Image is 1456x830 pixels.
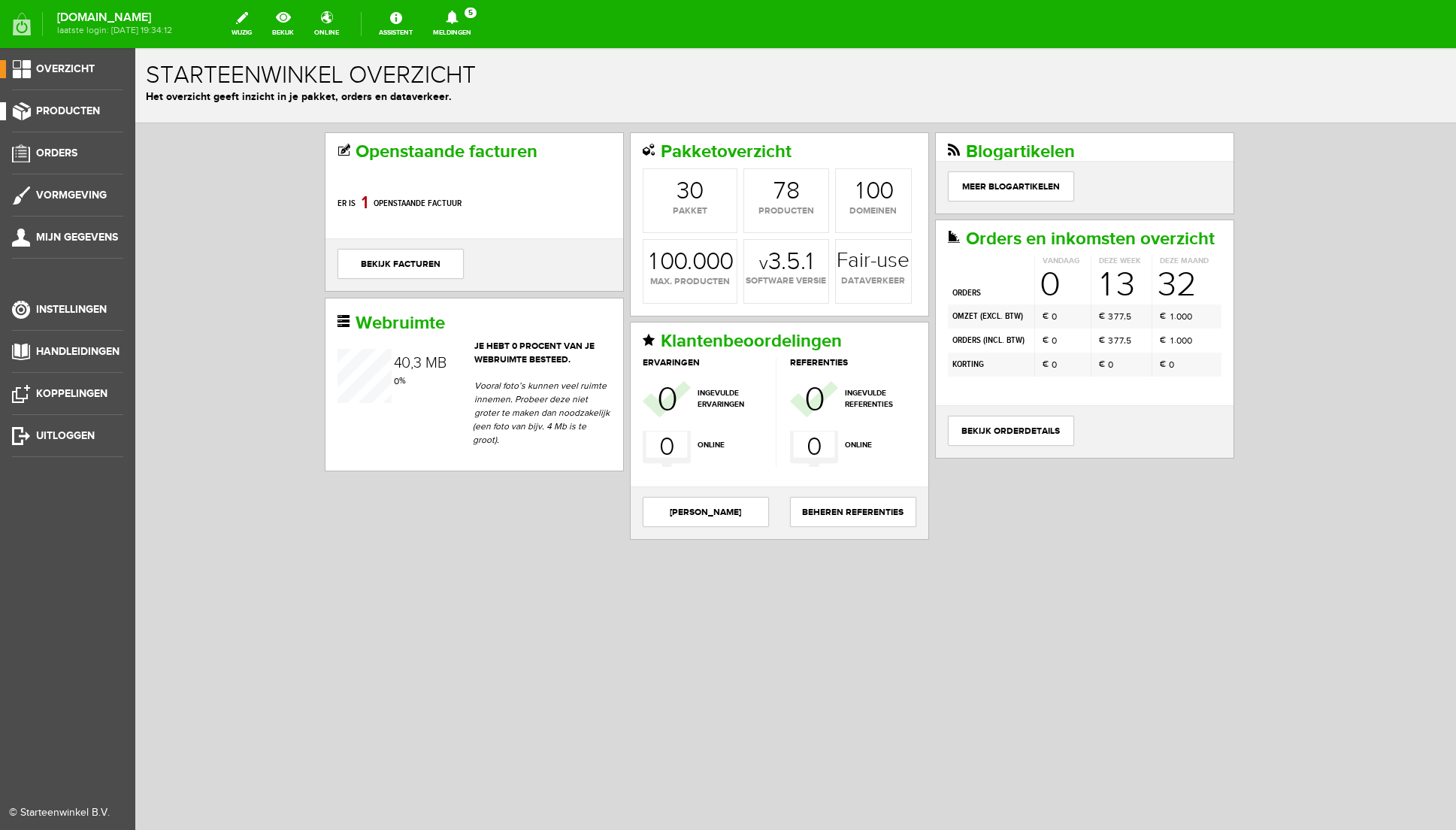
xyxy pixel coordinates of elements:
[1039,286,1041,297] span: .
[202,265,476,285] h2: Webruimte
[259,340,262,353] div: 1
[507,283,781,303] h2: Klantenbeoordelingen
[562,392,631,403] span: online
[202,201,328,231] a: bekijk facturen
[57,14,172,22] strong: [DOMAIN_NAME]
[744,132,758,156] div: 0
[571,202,585,226] div: 0
[651,132,664,156] div: 8
[275,307,278,325] span: ,
[624,202,678,226] strong: 3.5.1
[36,345,120,358] span: Handleidingen
[202,94,476,114] h2: Openstaande facturen
[562,340,631,362] span: ingevulde ervaringen
[813,181,1086,201] h2: Orders en inkomsten overzicht
[973,286,978,299] div: 3
[525,202,539,226] div: 0
[973,262,978,275] div: 3
[813,368,939,398] a: bekijk orderdetails
[538,202,552,226] div: 0
[813,256,900,280] td: omzet ( )
[259,307,267,323] div: 4
[984,286,988,299] div: 7
[1041,220,1061,254] div: 2
[1039,262,1041,273] span: .
[557,202,571,226] div: 0
[655,310,779,320] h3: referenties
[266,307,275,323] div: 0
[973,310,978,323] span: 0
[36,231,118,244] span: Mijn gegevens
[507,449,634,479] a: [PERSON_NAME]
[988,262,991,273] span: ,
[731,132,745,156] div: 0
[259,326,264,340] div: 0
[655,449,781,479] a: Beheren Referenties
[202,292,476,319] header: Je hebt 0 procent van je webruimte besteed.
[584,202,598,226] div: 0
[850,286,887,298] b: incl. BTW
[1041,286,1046,299] div: 0
[916,262,922,275] span: 0
[263,8,303,41] a: bekijk
[981,220,1000,254] div: 3
[1052,262,1057,275] div: 0
[508,156,601,170] span: pakket
[916,286,922,299] span: 0
[552,200,557,228] span: .
[36,189,107,201] span: Vormgeving
[36,105,100,117] span: Producten
[979,286,983,299] div: 7
[988,286,991,297] span: ,
[338,331,476,398] p: Vooral foto’s kunnen veel ruimte innemen. Probeer deze niet groter te maken dan noodzakelijk (een...
[226,141,232,168] div: 1
[1046,262,1052,275] div: 0
[1035,286,1038,299] div: 1
[1041,262,1046,275] div: 0
[465,8,477,18] span: 5
[984,262,988,275] div: 7
[36,147,77,159] span: Orders
[904,220,924,254] span: 0
[36,303,107,316] span: Instellingen
[710,392,779,403] span: online
[507,310,640,320] h3: ervaringen
[1034,310,1039,323] span: 0
[991,262,996,275] div: 5
[514,202,522,226] div: 1
[847,262,885,274] b: excl. BTW
[36,429,95,442] span: Uitloggen
[1035,262,1038,275] div: 1
[370,8,422,41] a: Assistent
[36,387,107,400] span: Koppelingen
[57,26,172,35] span: laatste login: [DATE] 19:34:12
[671,383,686,415] span: 0
[541,132,554,156] div: 3
[813,219,900,256] td: orders
[813,280,900,304] td: orders ( )
[609,156,693,170] span: producten
[965,220,976,254] div: 1
[1017,207,1086,219] th: Deze maand
[507,94,781,114] h2: Pakketoverzicht
[813,123,939,153] a: Meer blogartikelen
[701,156,776,170] span: domeinen
[11,41,1310,56] p: Het overzicht geeft inzicht in je pakket, orders en dataverkeer.
[305,8,348,41] a: online
[710,340,779,362] span: ingevulde referenties
[554,132,568,156] div: 0
[278,307,286,323] div: 3
[813,94,1086,114] h2: Blogartikelen
[524,383,538,415] span: 0
[721,132,728,156] div: 1
[991,286,996,299] div: 5
[222,8,261,41] a: wijzig
[979,262,983,275] div: 7
[202,141,476,170] p: Er is openstaande factuur
[1046,286,1052,299] div: 0
[701,202,774,223] strong: Fair-use
[11,14,1310,41] h1: Starteenwinkel overzicht
[624,205,633,226] span: v
[290,306,311,324] span: MB
[956,207,1017,219] th: Deze week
